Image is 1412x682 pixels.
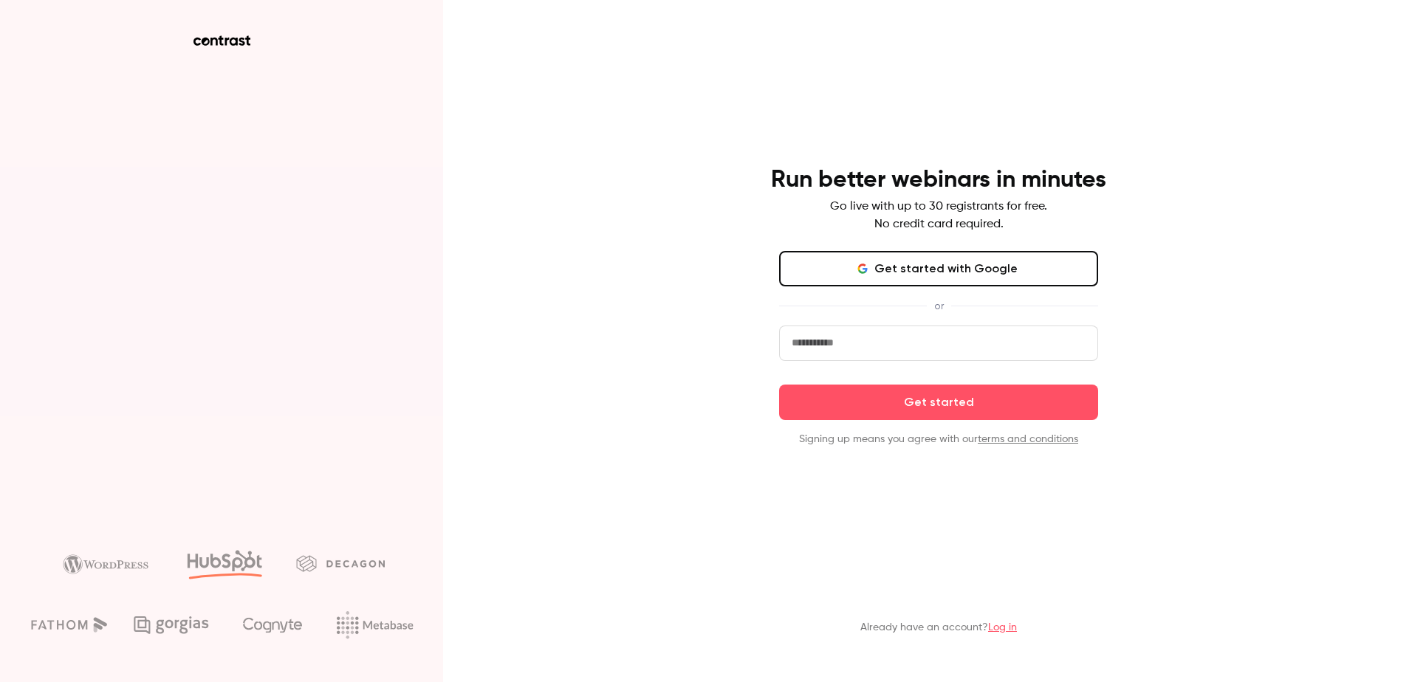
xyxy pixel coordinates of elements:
[296,555,385,571] img: decagon
[779,251,1098,286] button: Get started with Google
[927,298,951,314] span: or
[779,432,1098,447] p: Signing up means you agree with our
[988,622,1017,633] a: Log in
[779,385,1098,420] button: Get started
[860,620,1017,635] p: Already have an account?
[830,198,1047,233] p: Go live with up to 30 registrants for free. No credit card required.
[978,434,1078,444] a: terms and conditions
[771,165,1106,195] h4: Run better webinars in minutes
